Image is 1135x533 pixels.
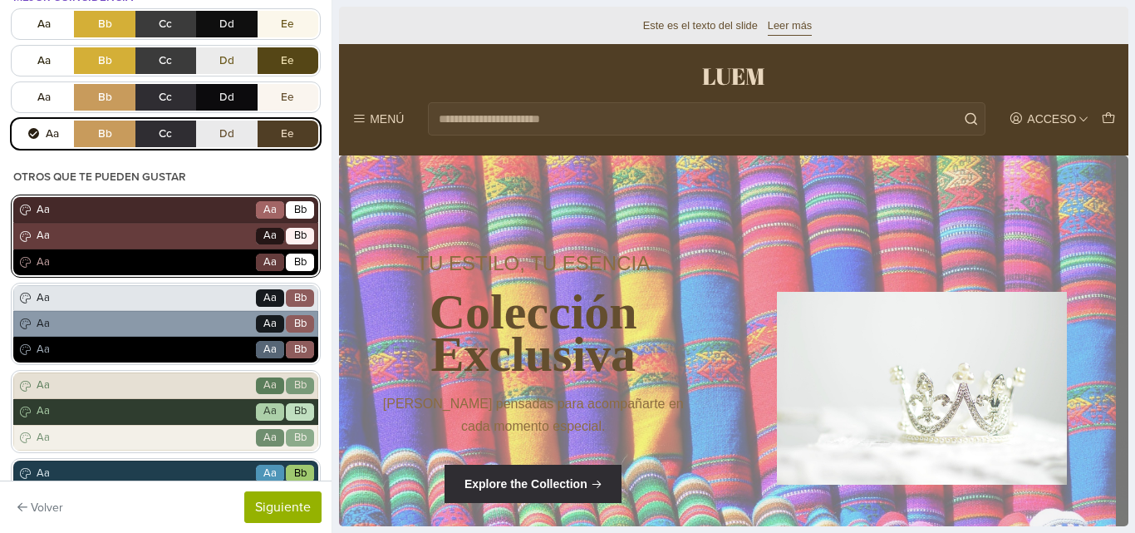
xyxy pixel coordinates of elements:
div: Menú [31,106,65,118]
span: Aa [263,316,277,333]
span: Aa [33,254,253,271]
button: Submit [618,96,646,129]
span: Bb [294,378,307,394]
span: Aa [33,202,253,219]
button: Menú [10,101,69,125]
span: Bb [294,430,307,447]
a: LUEM [363,57,426,81]
span: Aa [263,403,277,420]
span: Bb [294,466,307,482]
div: Acceso [688,106,737,118]
span: Bb [294,254,307,271]
span: Bb [294,316,307,333]
span: Aa [33,342,253,358]
span: Aa [263,202,277,219]
span: Bb [294,403,307,420]
span: Aa [263,290,277,307]
button: Carro [759,101,779,125]
span: Bb [294,290,307,307]
span: Bb [294,202,307,219]
button: Volver [10,495,71,521]
span: Aa [263,254,277,271]
span: Aa [33,290,253,307]
button: AaAaBbAaAaBbAaAaBb [13,285,318,363]
span: Aa [263,228,277,244]
button: Acceso [666,101,754,125]
span: Aa [33,316,253,333]
h4: Otros que te pueden gustar [13,170,186,184]
button: AaAaBbAaAaBbAaAaBb [13,373,318,451]
span: Aa [33,430,253,447]
span: Aa [33,403,253,420]
span: Aa [263,342,277,358]
span: Bb [294,228,307,244]
button: Siguiente [244,491,322,523]
span: Aa [33,466,253,482]
span: Aa [33,378,253,394]
button: AaAaBbAaAaBbAaAaBb [13,197,318,275]
button: AaBbCcDdEe [13,11,318,37]
span: Aa [263,430,277,447]
span: Aa [263,466,277,482]
span: Aa [263,378,277,394]
button: AaBbCcDdEe [13,47,318,74]
span: Bb [294,342,307,358]
button: AaBbCcDdEe [13,84,318,111]
span: Aa [33,228,253,244]
button: AaBbCcDdEe [13,121,318,147]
